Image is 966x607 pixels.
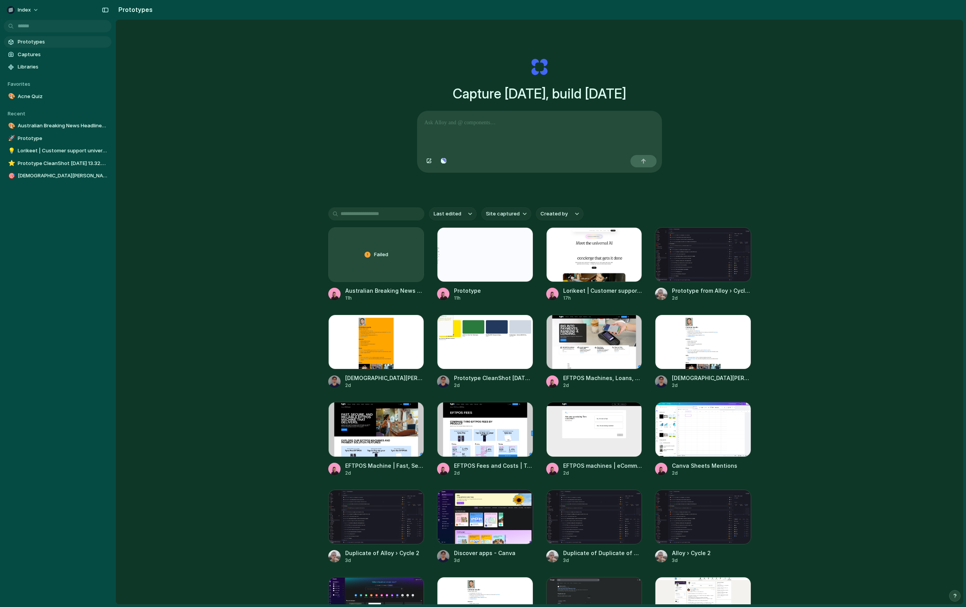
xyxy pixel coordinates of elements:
[672,287,751,295] div: Prototype from Alloy › Cycle 2
[8,122,13,130] div: 🎨
[18,160,108,167] span: Prototype CleanShot [DATE] 13.32.03@2x.png
[655,315,751,389] a: Christian Iacullo[DEMOGRAPHIC_DATA][PERSON_NAME]2d
[328,402,424,476] a: EFTPOS Machine | Fast, Secure & ReliableEFTPOS Machine | Fast, Secure & Reliable2d
[672,295,751,302] div: 2d
[437,402,533,476] a: EFTPOS Fees and Costs | TyroEFTPOS Fees and Costs | Tyro2d
[7,93,15,100] button: 🎨
[563,374,642,382] div: EFTPOS Machines, Loans, Bank Account & Business eCommerce | Tyro
[8,134,13,143] div: 🚀
[563,382,642,389] div: 2d
[345,462,424,470] div: EFTPOS Machine | Fast, Secure & Reliable
[454,287,481,295] div: Prototype
[8,81,30,87] span: Favorites
[8,159,13,168] div: ⭐
[454,470,533,477] div: 2d
[437,315,533,389] a: Prototype CleanShot 2025-05-08 at 13.32.03@2x.pngPrototype CleanShot [DATE] 13.32.03@2x.png2d
[454,295,481,302] div: 11h
[7,160,15,167] button: ⭐
[8,147,13,155] div: 💡
[18,38,108,46] span: Prototypes
[536,207,584,220] button: Created by
[4,36,111,48] a: Prototypes
[454,382,533,389] div: 2d
[4,61,111,73] a: Libraries
[8,92,13,101] div: 🎨
[486,210,520,218] span: Site captured
[563,470,642,477] div: 2d
[7,135,15,142] button: 🚀
[434,210,461,218] span: Last edited
[18,147,108,155] span: Lorikeet | Customer support universal AI concierge
[563,295,642,302] div: 17h
[672,470,737,477] div: 2d
[345,287,424,295] div: Australian Breaking News Headlines & World News Online | [DOMAIN_NAME]
[4,120,111,132] a: 🎨Australian Breaking News Headlines & World News Online | [DOMAIN_NAME]
[7,122,15,130] button: 🎨
[18,172,108,180] span: [DEMOGRAPHIC_DATA][PERSON_NAME]
[672,374,751,382] div: [DEMOGRAPHIC_DATA][PERSON_NAME]
[374,251,388,258] span: Failed
[546,227,642,302] a: Lorikeet | Customer support universal AI conciergeLorikeet | Customer support universal AI concie...
[328,315,424,389] a: Christian Iacullo[DEMOGRAPHIC_DATA][PERSON_NAME]2d
[345,549,419,557] div: Duplicate of Alloy › Cycle 2
[453,83,626,104] h1: Capture [DATE], build [DATE]
[429,207,477,220] button: Last edited
[437,227,533,302] a: PrototypePrototype11h
[7,147,15,155] button: 💡
[563,287,642,295] div: Lorikeet | Customer support universal AI concierge
[345,374,424,382] div: [DEMOGRAPHIC_DATA][PERSON_NAME]
[4,49,111,60] a: Captures
[655,227,751,302] a: Prototype from Alloy › Cycle 2Prototype from Alloy › Cycle 22d
[546,490,642,564] a: Duplicate of Duplicate of Alloy › Cycle 2Duplicate of Duplicate of Alloy › Cycle 23d
[4,133,111,144] a: 🚀Prototype
[18,122,108,130] span: Australian Breaking News Headlines & World News Online | [DOMAIN_NAME]
[672,557,711,564] div: 3d
[4,4,43,16] button: Index
[563,557,642,564] div: 3d
[546,315,642,389] a: EFTPOS Machines, Loans, Bank Account & Business eCommerce | TyroEFTPOS Machines, Loans, Bank Acco...
[18,135,108,142] span: Prototype
[18,93,108,100] span: Acne Quiz
[672,549,711,557] div: Alloy › Cycle 2
[7,172,15,180] button: 🎯
[345,557,419,564] div: 3d
[454,374,533,382] div: Prototype CleanShot [DATE] 13.32.03@2x.png
[115,5,153,14] h2: Prototypes
[672,462,737,470] div: Canva Sheets Mentions
[454,462,533,470] div: EFTPOS Fees and Costs | Tyro
[328,227,424,302] a: FailedAustralian Breaking News Headlines & World News Online | [DOMAIN_NAME]11h
[8,172,13,180] div: 🎯
[18,63,108,71] span: Libraries
[4,158,111,169] a: ⭐Prototype CleanShot [DATE] 13.32.03@2x.png
[345,295,424,302] div: 11h
[4,170,111,182] a: 🎯[DEMOGRAPHIC_DATA][PERSON_NAME]
[18,6,31,14] span: Index
[328,490,424,564] a: Duplicate of Alloy › Cycle 2Duplicate of Alloy › Cycle 23d
[546,402,642,476] a: EFTPOS machines | eCommerce | free quote | TyroEFTPOS machines | eCommerce | free quote | Tyro2d
[345,470,424,477] div: 2d
[18,51,108,58] span: Captures
[4,145,111,157] a: 💡Lorikeet | Customer support universal AI concierge
[655,402,751,476] a: Canva Sheets MentionsCanva Sheets Mentions2d
[4,91,111,102] a: 🎨Acne Quiz
[454,549,515,557] div: Discover apps - Canva
[563,462,642,470] div: EFTPOS machines | eCommerce | free quote | Tyro
[454,557,515,564] div: 3d
[540,210,568,218] span: Created by
[481,207,531,220] button: Site captured
[8,110,25,117] span: Recent
[655,490,751,564] a: Alloy › Cycle 2Alloy › Cycle 23d
[345,382,424,389] div: 2d
[672,382,751,389] div: 2d
[437,490,533,564] a: Discover apps - CanvaDiscover apps - Canva3d
[563,549,642,557] div: Duplicate of Duplicate of Alloy › Cycle 2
